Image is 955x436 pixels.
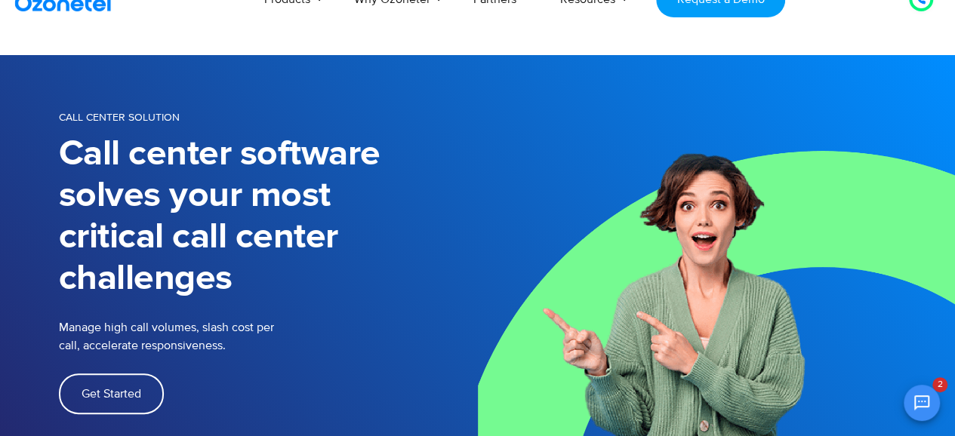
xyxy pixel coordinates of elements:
[932,377,947,392] span: 2
[59,373,164,414] a: Get Started
[82,388,141,400] span: Get Started
[59,318,361,355] p: Manage high call volumes, slash cost per call, accelerate responsiveness.
[59,134,478,299] h1: Call center software solves your most critical call center challenges
[59,111,180,124] span: Call Center Solution
[904,385,940,421] button: Open chat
